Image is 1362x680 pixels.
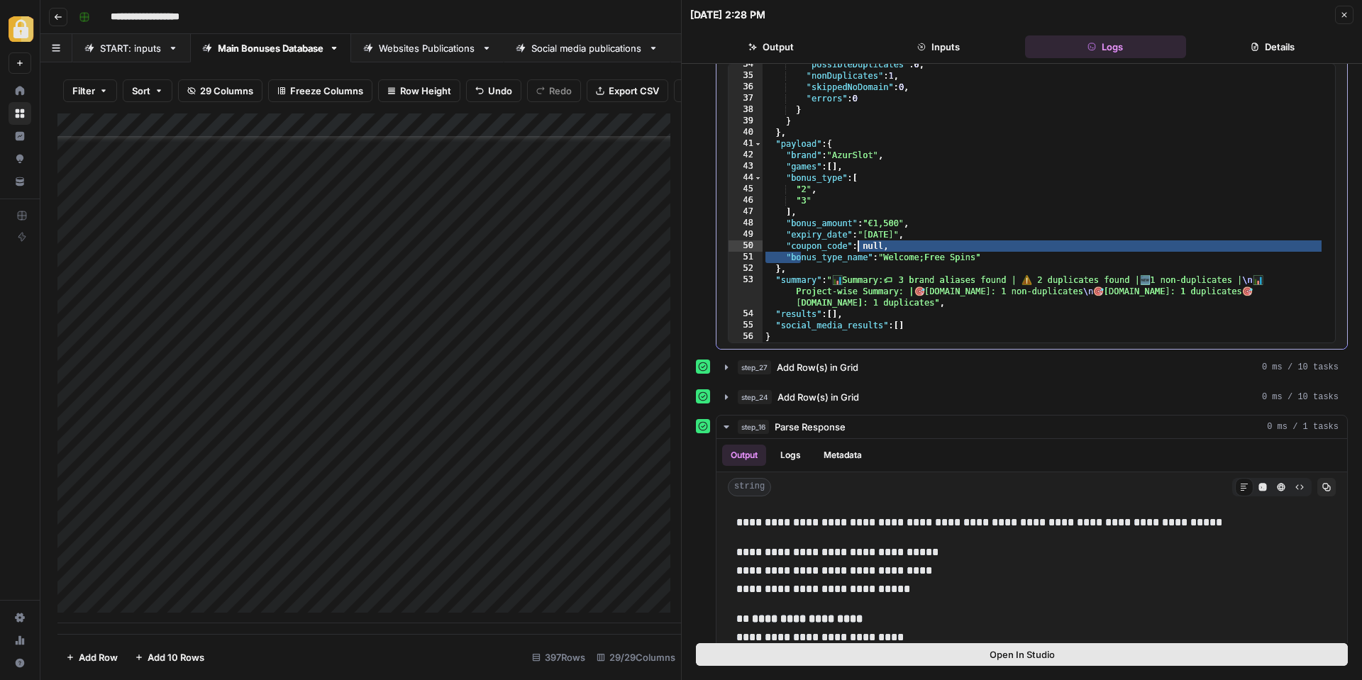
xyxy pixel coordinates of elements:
button: Export CSV [587,79,668,102]
div: 38 [729,104,763,116]
span: step_24 [738,390,772,404]
span: Filter [72,84,95,98]
div: 52 [729,263,763,274]
a: Social media publications [504,34,670,62]
div: [DATE] 2:28 PM [690,8,765,22]
div: 43 [729,161,763,172]
button: Undo [466,79,521,102]
button: 0 ms / 10 tasks [716,386,1347,408]
span: step_27 [738,360,771,374]
a: Usage [9,629,31,652]
button: Row Height [378,79,460,102]
div: 41 [729,138,763,150]
button: 0 ms / 10 tasks [716,356,1347,379]
button: Redo [527,79,581,102]
div: 50 [729,240,763,252]
span: step_16 [738,420,769,434]
span: Add 10 Rows [148,650,204,664]
div: 397 Rows [526,646,591,669]
span: Sort [132,84,150,98]
span: Freeze Columns [290,84,363,98]
span: 29 Columns [200,84,253,98]
button: Logs [1025,35,1187,58]
a: Main Bonuses Database [190,34,351,62]
a: Settings [9,606,31,629]
button: Open In Studio [696,643,1348,666]
button: 29 Columns [178,79,262,102]
a: Opportunities [9,147,31,170]
div: Social media publications [531,41,643,55]
div: 45 [729,184,763,195]
div: START: inputs [100,41,162,55]
div: 44 [729,172,763,184]
span: Open In Studio [990,647,1055,662]
button: Metadata [815,445,870,466]
div: 54 [729,308,763,320]
span: 0 ms / 1 tasks [1267,420,1339,433]
a: Websites Publications [351,34,504,62]
span: Toggle code folding, rows 41 through 52 [754,138,762,150]
span: 0 ms / 10 tasks [1262,361,1339,374]
div: 37 [729,93,763,104]
button: Workspace: Adzz [9,11,31,47]
a: Your Data [9,170,31,193]
div: 36 [729,82,763,93]
span: Export CSV [609,84,659,98]
button: Logs [772,445,809,466]
button: Inputs [858,35,1019,58]
div: Main Bonuses Database [218,41,323,55]
button: Filter [63,79,117,102]
div: 29/29 Columns [591,646,681,669]
span: Redo [549,84,572,98]
button: Details [1192,35,1353,58]
a: START: inputs [72,34,190,62]
button: 0 ms / 1 tasks [716,416,1347,438]
img: Adzz Logo [9,16,34,42]
div: 47 [729,206,763,218]
span: Add Row [79,650,118,664]
button: Output [690,35,852,58]
a: Browse [9,102,31,125]
div: 56 [729,331,763,342]
div: 46 [729,195,763,206]
span: 0 ms / 10 tasks [1262,391,1339,403]
div: 55 [729,320,763,331]
div: 42 [729,150,763,161]
a: Insights [9,125,31,147]
span: Undo [488,84,512,98]
button: Help + Support [9,652,31,674]
span: Row Height [400,84,451,98]
div: 40 [729,127,763,138]
button: Output [722,445,766,466]
div: 51 [729,252,763,263]
button: Add Row [57,646,126,669]
div: 35 [729,70,763,82]
span: Parse Response [775,420,846,434]
div: 49 [729,229,763,240]
button: Sort [123,79,172,102]
div: 0 ms / 1 tasks [716,439,1347,676]
div: 34 [729,59,763,70]
a: another grid: extracted sources [670,34,866,62]
div: 53 [729,274,763,308]
span: Add Row(s) in Grid [777,390,859,404]
div: 39 [729,116,763,127]
button: Freeze Columns [268,79,372,102]
div: 48 [729,218,763,229]
span: string [728,478,771,496]
button: Add 10 Rows [126,646,213,669]
div: Websites Publications [379,41,476,55]
span: Add Row(s) in Grid [777,360,858,374]
a: Home [9,79,31,102]
span: Toggle code folding, rows 44 through 47 [754,172,762,184]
